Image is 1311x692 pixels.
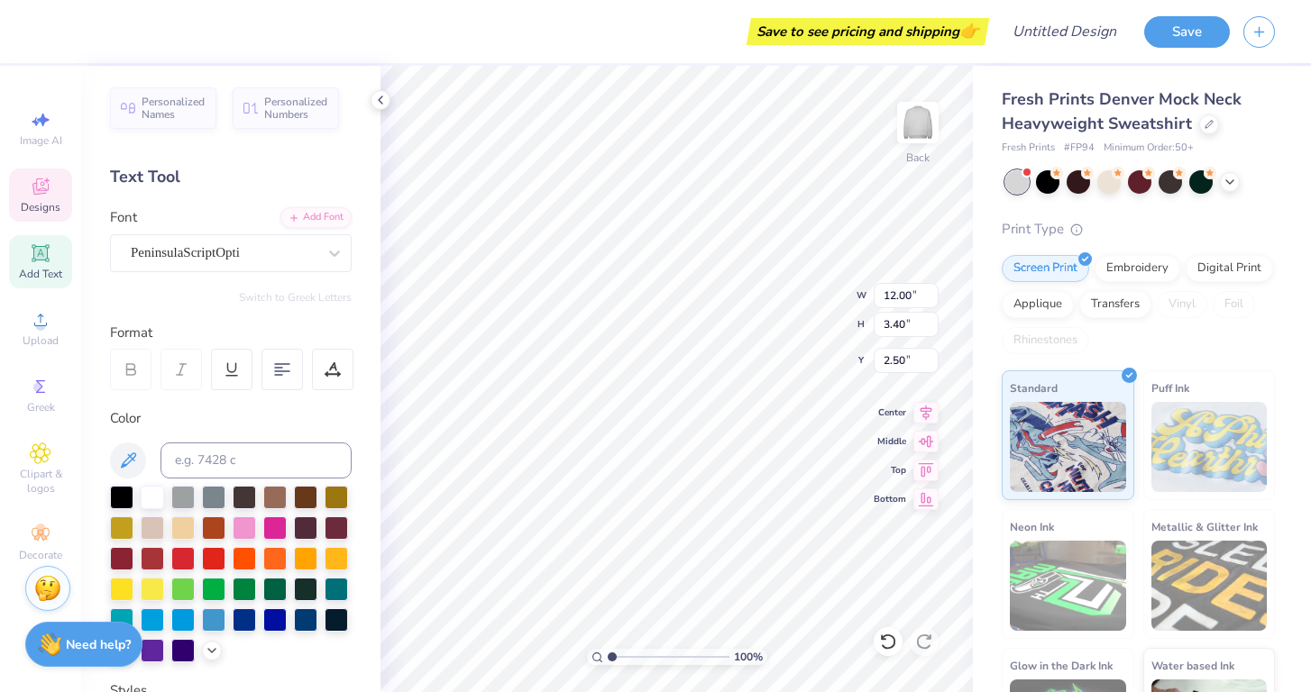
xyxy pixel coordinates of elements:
div: Screen Print [1002,255,1089,282]
span: Center [874,406,906,419]
strong: Need help? [66,636,131,653]
div: Add Font [280,207,352,228]
span: Glow in the Dark Ink [1010,656,1113,675]
input: e.g. 7428 c [160,442,352,478]
div: Vinyl [1157,291,1207,318]
button: Switch to Greek Letters [239,290,352,305]
div: Applique [1002,291,1074,318]
div: Back [906,150,930,166]
span: Decorate [19,548,62,562]
img: Standard [1010,402,1126,492]
img: Metallic & Glitter Ink [1151,541,1268,631]
span: Clipart & logos [9,467,72,496]
div: Save to see pricing and shipping [751,18,985,45]
div: Embroidery [1095,255,1180,282]
span: Top [874,464,906,477]
div: Rhinestones [1002,327,1089,354]
span: Fresh Prints Denver Mock Neck Heavyweight Sweatshirt [1002,88,1242,134]
span: 👉 [959,20,979,41]
span: Water based Ink [1151,656,1234,675]
span: Metallic & Glitter Ink [1151,517,1258,536]
div: Transfers [1079,291,1151,318]
input: Untitled Design [998,14,1131,50]
img: Puff Ink [1151,402,1268,492]
span: Fresh Prints [1002,141,1055,156]
span: Greek [27,400,55,414]
span: Personalized Names [142,96,206,121]
span: Minimum Order: 50 + [1104,141,1194,156]
img: Back [900,105,936,141]
span: Personalized Numbers [264,96,328,121]
span: 100 % [734,649,763,665]
span: Bottom [874,493,906,505]
span: Add Text [19,267,62,281]
div: Color [110,408,352,429]
span: # FP94 [1064,141,1095,156]
img: Neon Ink [1010,541,1126,631]
label: Font [110,207,137,228]
span: Puff Ink [1151,378,1189,397]
span: Designs [21,200,60,214]
div: Digital Print [1186,255,1273,282]
span: Upload [23,333,59,348]
span: Image AI [20,133,62,148]
span: Neon Ink [1010,517,1054,536]
div: Format [110,323,353,343]
span: Standard [1010,378,1058,397]
button: Save [1144,16,1230,48]
div: Text Tool [110,165,352,189]
div: Foil [1213,291,1255,318]
div: Print Type [1002,219,1275,240]
span: Middle [874,435,906,448]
